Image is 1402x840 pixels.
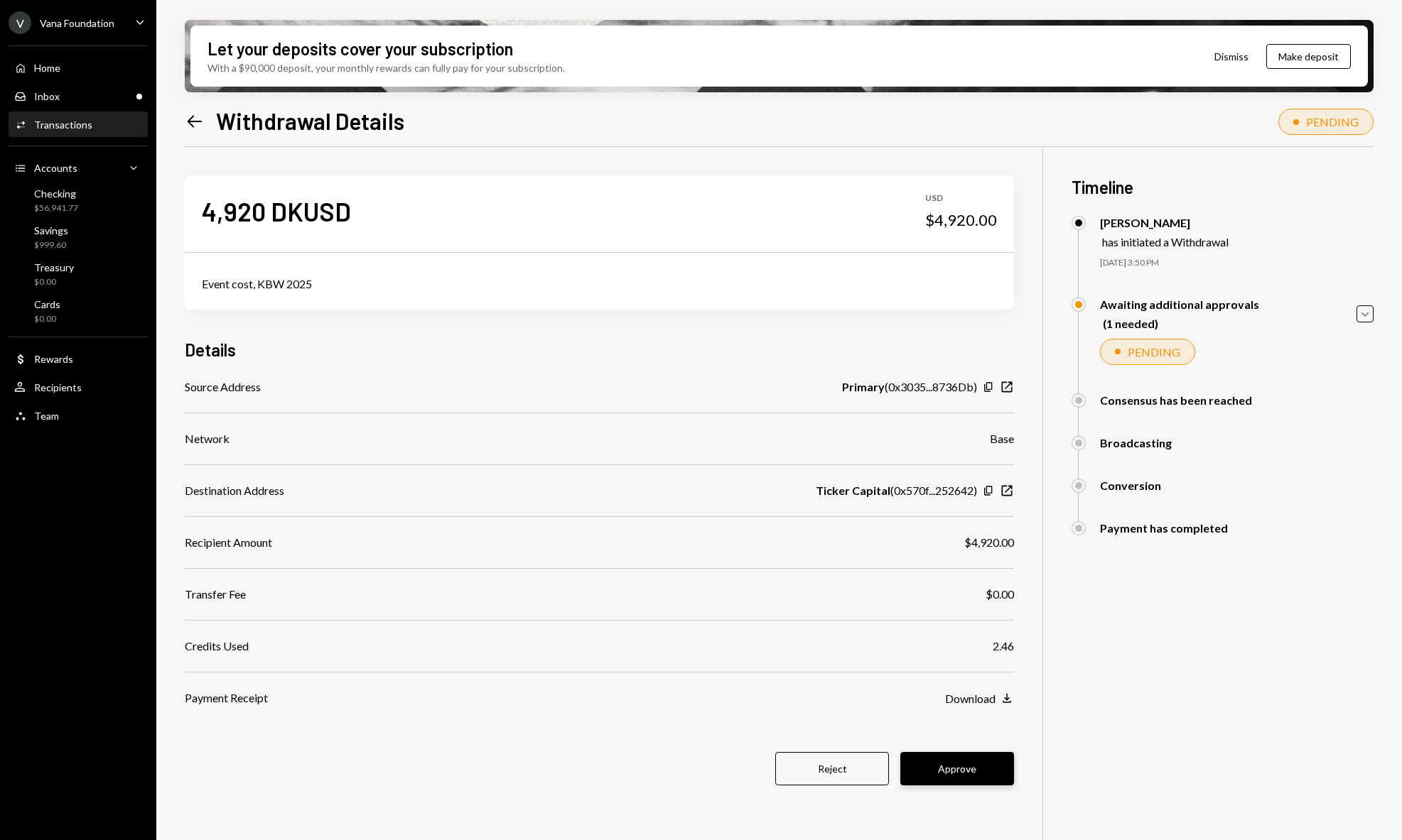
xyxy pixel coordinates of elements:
[9,257,148,291] a: Treasury$0.00
[1197,40,1266,73] button: Dismiss
[842,378,977,396] div: ( 0x3035...8736Db )
[1072,175,1374,199] h3: Timeline
[34,261,74,273] div: Treasury
[207,60,565,75] div: With a $90,000 deposit, your monthly rewards can fully pay for your subscription.
[216,107,404,135] h1: Withdrawal Details
[775,752,889,785] button: Reject
[40,17,114,29] div: Vana Foundation
[185,338,236,361] h3: Details
[842,378,885,396] b: Primary
[900,752,1014,785] button: Approve
[34,239,68,251] div: $999.60
[993,638,1014,655] div: 2.46
[34,187,78,200] div: Checking
[1102,235,1229,249] div: has initiated a Withdrawal
[202,195,351,227] div: 4,920 DKUSD
[34,381,82,393] div: Recipients
[34,313,60,325] div: $0.00
[9,155,148,180] a: Accounts
[9,111,148,137] a: Transactions
[9,183,148,217] a: Checking$56,941.77
[9,346,148,371] a: Rewards
[986,586,1014,603] div: $0.00
[34,162,77,174] div: Accounts
[964,534,1014,551] div: $4,920.00
[185,482,284,499] div: Destination Address
[1100,216,1229,229] div: [PERSON_NAME]
[185,378,261,396] div: Source Address
[185,586,246,603] div: Transfer Fee
[34,298,60,310] div: Cards
[1266,44,1351,69] button: Make deposit
[990,430,1014,447] div: Base
[1100,521,1228,535] div: Payment has completed
[34,119,92,131] div: Transactions
[1100,393,1252,407] div: Consensus has been reached
[185,534,272,551] div: Recipient Amount
[185,638,249,655] div: Credits Used
[9,220,148,254] a: Savings$999.60
[1306,115,1359,129] div: PENDING
[945,692,996,705] div: Download
[1100,298,1259,311] div: Awaiting additional approvals
[816,482,890,499] b: Ticker Capital
[202,276,997,293] div: Event cost, KBW 2025
[9,294,148,328] a: Cards$0.00
[185,430,230,447] div: Network
[34,224,68,236] div: Savings
[34,62,60,74] div: Home
[34,276,74,288] div: $0.00
[9,403,148,428] a: Team
[9,55,148,80] a: Home
[925,192,997,204] div: USD
[1103,317,1259,330] div: (1 needed)
[9,11,31,34] div: V
[34,353,73,365] div: Rewards
[945,691,1014,707] button: Download
[816,482,977,499] div: ( 0x570f...252642 )
[207,37,513,60] div: Let your deposits cover your subscription
[1100,257,1374,269] div: [DATE] 3:50 PM
[1100,436,1172,449] div: Broadcasting
[34,202,78,214] div: $56,941.77
[185,689,268,707] div: Payment Receipt
[9,83,148,109] a: Inbox
[1128,345,1180,359] div: PENDING
[925,210,997,230] div: $4,920.00
[9,374,148,400] a: Recipients
[1100,479,1161,492] div: Conversion
[34,90,60,102] div: Inbox
[34,410,59,422] div: Team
